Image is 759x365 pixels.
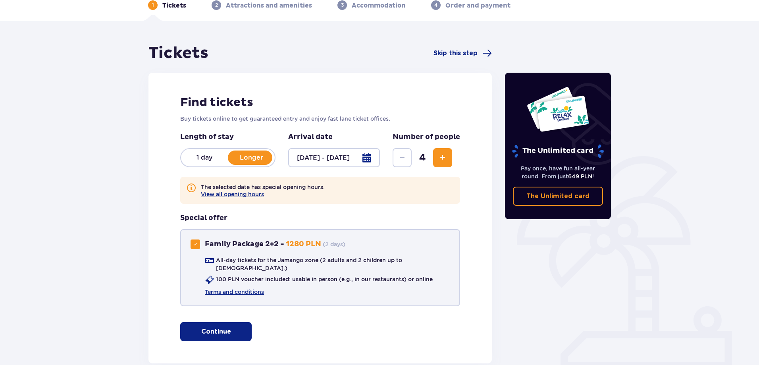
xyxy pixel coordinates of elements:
[180,213,227,223] p: Special offer
[205,239,284,249] p: Family Package 2+2 -
[148,43,208,63] h1: Tickets
[201,327,231,336] p: Continue
[526,192,589,201] p: The Unlimited card
[433,48,492,58] a: Skip this step
[513,187,603,206] a: The Unlimited card
[201,191,264,197] button: View all opening hours
[215,2,218,9] p: 2
[216,256,450,272] p: All-day tickets for the Jamango zone (2 adults and 2 children up to [DEMOGRAPHIC_DATA].)
[434,2,437,9] p: 4
[228,153,275,162] p: Longer
[286,239,321,249] p: 1280 PLN
[413,152,432,164] span: 4
[352,1,406,10] p: Accommodation
[201,183,325,197] p: The selected date has special opening hours.
[181,153,228,162] p: 1 day
[288,132,333,142] p: Arrival date
[341,2,344,9] p: 3
[445,1,510,10] p: Order and payment
[180,132,275,142] p: Length of stay
[513,164,603,180] p: Pay once, have fun all-year round. From just !
[393,148,412,167] button: Decrease
[433,49,478,58] span: Skip this step
[568,173,592,180] span: 649 PLN
[511,144,605,158] p: The Unlimited card
[205,288,264,296] a: Terms and conditions
[180,115,460,123] p: Buy tickets online to get guaranteed entry and enjoy fast lane ticket offices.
[323,240,345,248] p: ( 2 days )
[180,322,252,341] button: Continue
[162,1,186,10] p: Tickets
[393,132,460,142] p: Number of people
[226,1,312,10] p: Attractions and amenities
[152,2,154,9] p: 1
[180,95,460,110] h2: Find tickets
[433,148,452,167] button: Increase
[216,275,433,283] p: 100 PLN voucher included: usable in person (e.g., in our restaurants) or online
